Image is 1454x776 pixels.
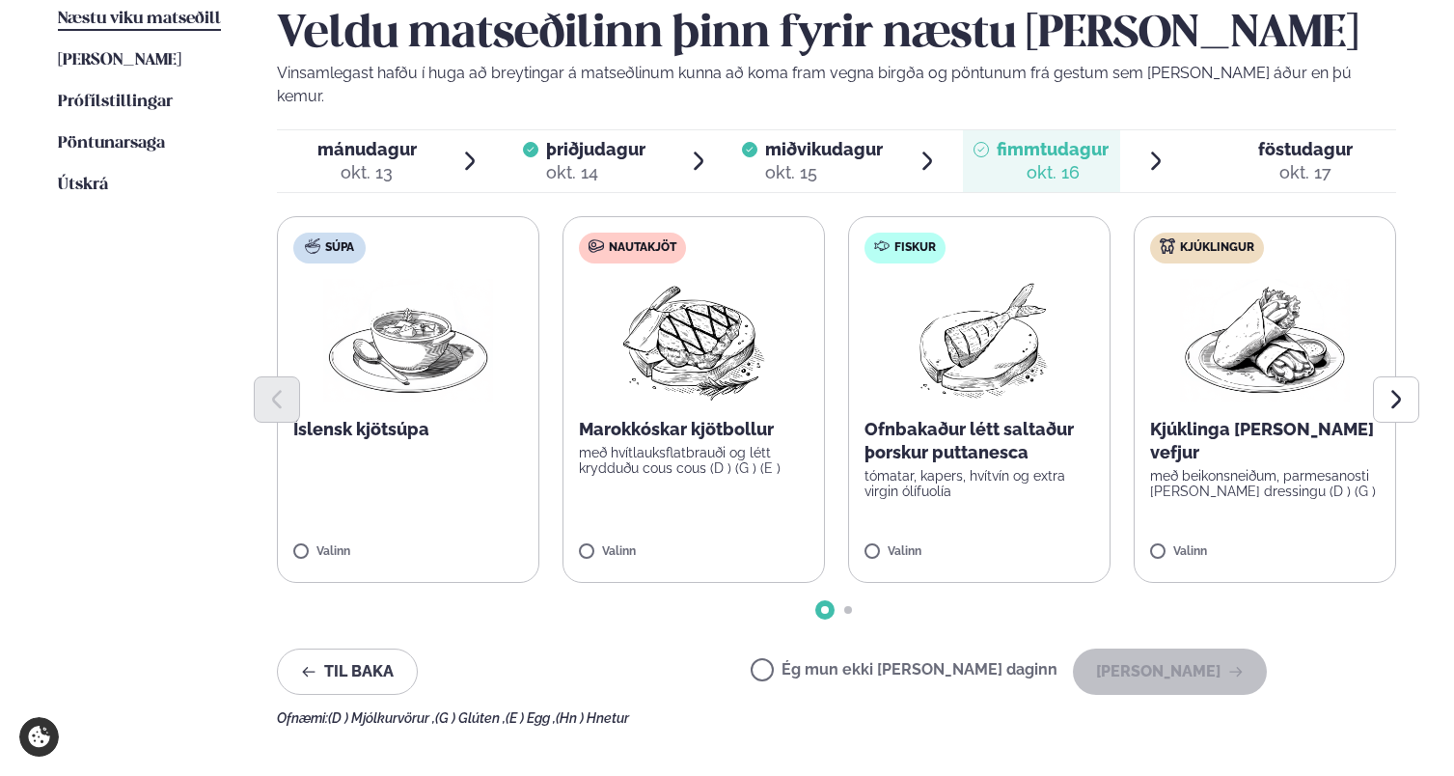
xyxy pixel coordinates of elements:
[506,710,556,726] span: (E ) Egg ,
[864,418,1094,464] p: Ofnbakaður létt saltaður þorskur puttanesca
[317,161,417,184] div: okt. 13
[277,710,1396,726] div: Ofnæmi:
[325,240,354,256] span: Súpa
[894,279,1065,402] img: Fish.png
[1160,238,1175,254] img: chicken.svg
[1150,418,1380,464] p: Kjúklinga [PERSON_NAME] vefjur
[277,62,1396,108] p: Vinsamlegast hafðu í huga að breytingar á matseðlinum kunna að koma fram vegna birgða og pöntunum...
[58,52,181,69] span: [PERSON_NAME]
[58,94,173,110] span: Prófílstillingar
[328,710,435,726] span: (D ) Mjólkurvörur ,
[305,238,320,254] img: soup.svg
[58,91,173,114] a: Prófílstillingar
[874,238,890,254] img: fish.svg
[1258,139,1353,159] span: föstudagur
[579,445,809,476] p: með hvítlauksflatbrauði og létt krydduðu cous cous (D ) (G ) (E )
[1073,649,1267,695] button: [PERSON_NAME]
[277,8,1396,62] h2: Veldu matseðilinn þinn fyrir næstu [PERSON_NAME]
[277,649,418,695] button: Til baka
[435,710,506,726] span: (G ) Glúten ,
[546,139,645,159] span: þriðjudagur
[1180,240,1254,256] span: Kjúklingur
[609,279,780,402] img: Beef-Meat.png
[997,161,1109,184] div: okt. 16
[609,240,676,256] span: Nautakjöt
[556,710,629,726] span: (Hn ) Hnetur
[589,238,604,254] img: beef.svg
[58,49,181,72] a: [PERSON_NAME]
[58,11,221,27] span: Næstu viku matseðill
[579,418,809,441] p: Marokkóskar kjötbollur
[19,717,59,757] a: Cookie settings
[317,139,417,159] span: mánudagur
[844,606,852,614] span: Go to slide 2
[546,161,645,184] div: okt. 14
[58,132,165,155] a: Pöntunarsaga
[293,418,523,441] p: Íslensk kjötsúpa
[254,376,300,423] button: Previous slide
[58,135,165,152] span: Pöntunarsaga
[58,8,221,31] a: Næstu viku matseðill
[58,177,108,193] span: Útskrá
[997,139,1109,159] span: fimmtudagur
[821,606,829,614] span: Go to slide 1
[1150,468,1380,499] p: með beikonsneiðum, parmesanosti [PERSON_NAME] dressingu (D ) (G )
[1258,161,1353,184] div: okt. 17
[1180,279,1350,402] img: Wraps.png
[323,279,493,402] img: Soup.png
[765,161,883,184] div: okt. 15
[894,240,936,256] span: Fiskur
[58,174,108,197] a: Útskrá
[864,468,1094,499] p: tómatar, kapers, hvítvín og extra virgin ólífuolía
[765,139,883,159] span: miðvikudagur
[1373,376,1419,423] button: Next slide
